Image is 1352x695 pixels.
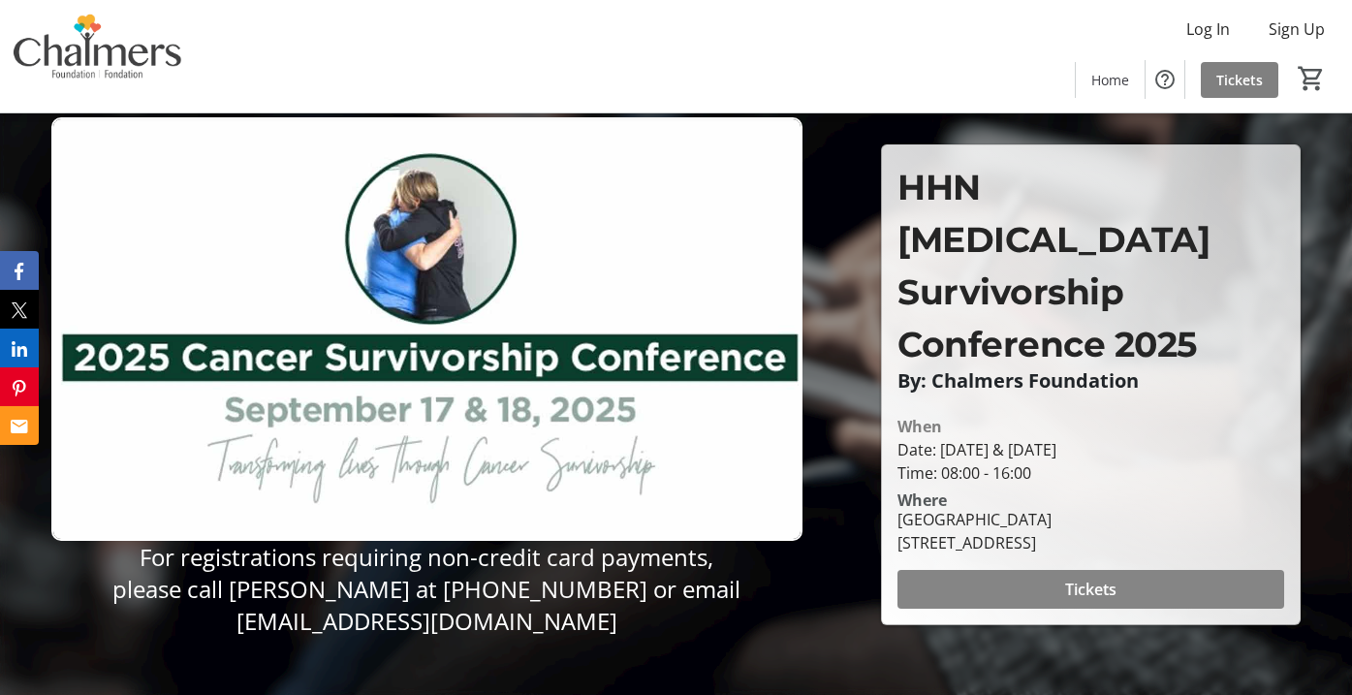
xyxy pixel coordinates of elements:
span: Tickets [1065,578,1116,601]
button: Tickets [897,570,1284,609]
a: Tickets [1201,62,1278,98]
span: Log In [1186,17,1230,41]
button: Help [1146,60,1184,99]
div: Where [897,492,947,508]
span: Home [1091,70,1129,90]
span: please call [PERSON_NAME] at [PHONE_NUMBER] or email [EMAIL_ADDRESS][DOMAIN_NAME] [112,573,740,637]
span: HHN [MEDICAL_DATA] Survivorship Conference 2025 [897,166,1210,365]
button: Cart [1294,61,1329,96]
span: Tickets [1216,70,1263,90]
span: For registrations requiring non-credit card payments, [140,541,713,573]
a: Home [1076,62,1145,98]
div: [GEOGRAPHIC_DATA] [897,508,1052,531]
img: Chalmers Foundation's Logo [12,8,184,105]
div: When [897,415,942,438]
img: Campaign CTA Media Photo [51,117,803,540]
div: Date: [DATE] & [DATE] Time: 08:00 - 16:00 [897,438,1284,485]
button: Sign Up [1253,14,1340,45]
span: Sign Up [1269,17,1325,41]
button: Log In [1171,14,1245,45]
div: [STREET_ADDRESS] [897,531,1052,554]
p: By: Chalmers Foundation [897,370,1284,392]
